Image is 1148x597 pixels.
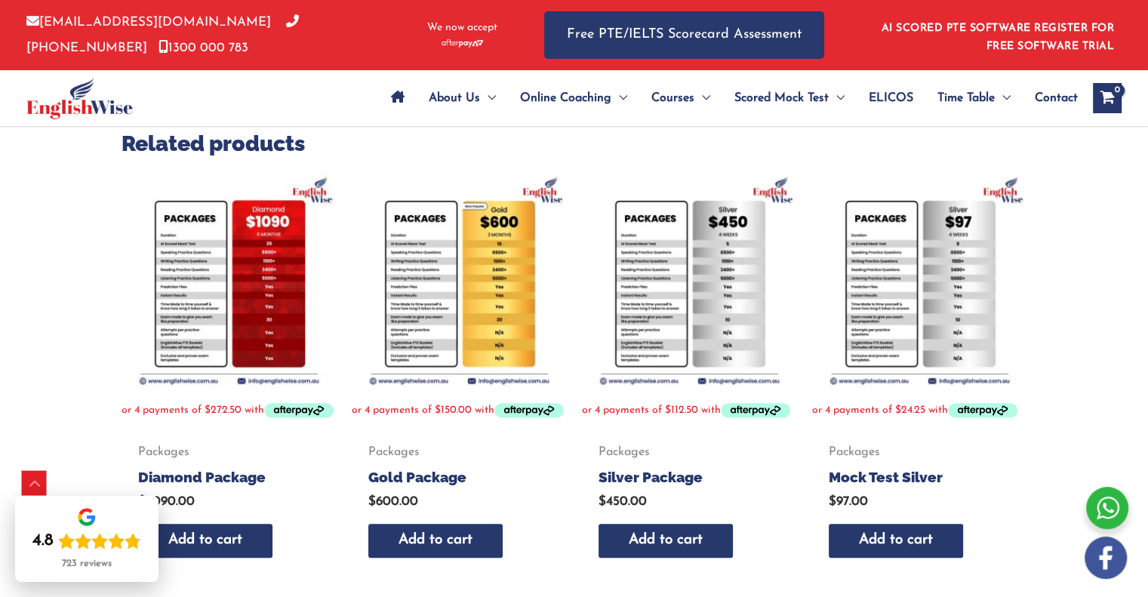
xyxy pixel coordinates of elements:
span: Menu Toggle [480,72,496,125]
a: Online CoachingMenu Toggle [508,72,639,125]
img: Diamond Package [122,173,337,388]
a: Mock Test Silver [829,468,1009,494]
img: Afterpay-Logo [442,39,483,48]
span: Packages [599,445,779,460]
h2: Mock Test Silver [829,468,1009,487]
bdi: 1,090.00 [138,495,195,508]
bdi: 600.00 [368,495,418,508]
span: Contact [1035,72,1078,125]
h2: Related products [122,130,1027,158]
a: Add to cart: “Gold Package” [368,524,503,558]
div: 723 reviews [62,558,112,570]
img: white-facebook.png [1085,537,1127,579]
a: CoursesMenu Toggle [639,72,722,125]
span: Menu Toggle [829,72,845,125]
a: About UsMenu Toggle [417,72,508,125]
a: 1300 000 783 [159,42,248,54]
h2: Diamond Package [138,468,319,487]
span: $ [829,495,836,508]
a: Add to cart: “Diamond Package” [138,524,272,558]
h2: Gold Package [368,468,549,487]
a: Diamond Package [138,468,319,494]
span: Online Coaching [520,72,611,125]
span: Time Table [937,72,995,125]
a: Scored Mock TestMenu Toggle [722,72,857,125]
div: Rating: 4.8 out of 5 [32,531,141,552]
a: Add to cart: “Silver Package” [599,524,733,558]
span: Menu Toggle [694,72,710,125]
aside: Header Widget 1 [873,11,1122,60]
span: ELICOS [869,72,913,125]
a: View Shopping Cart, empty [1093,83,1122,113]
span: $ [599,495,606,508]
a: ELICOS [857,72,925,125]
img: Gold Package [352,173,567,388]
a: [PHONE_NUMBER] [26,16,299,54]
a: AI SCORED PTE SOFTWARE REGISTER FOR FREE SOFTWARE TRIAL [882,23,1115,52]
a: Time TableMenu Toggle [925,72,1023,125]
bdi: 450.00 [599,495,647,508]
span: Packages [138,445,319,460]
a: Add to cart: “Mock Test Silver” [829,524,963,558]
h2: Silver Package [599,468,779,487]
a: [EMAIL_ADDRESS][DOMAIN_NAME] [26,16,271,29]
span: Scored Mock Test [734,72,829,125]
a: Contact [1023,72,1078,125]
a: Free PTE/IELTS Scorecard Assessment [544,11,824,59]
a: Gold Package [368,468,549,494]
span: Courses [651,72,694,125]
div: 4.8 [32,531,54,552]
span: About Us [429,72,480,125]
img: Silver Package [582,173,797,388]
span: Packages [368,445,549,460]
span: Menu Toggle [611,72,627,125]
nav: Site Navigation: Main Menu [379,72,1078,125]
img: Mock Test Silver [812,173,1027,388]
span: $ [368,495,376,508]
span: Menu Toggle [995,72,1011,125]
img: cropped-ew-logo [26,78,133,119]
span: We now accept [427,20,497,35]
span: Packages [829,445,1009,460]
a: Silver Package [599,468,779,494]
bdi: 97.00 [829,495,868,508]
